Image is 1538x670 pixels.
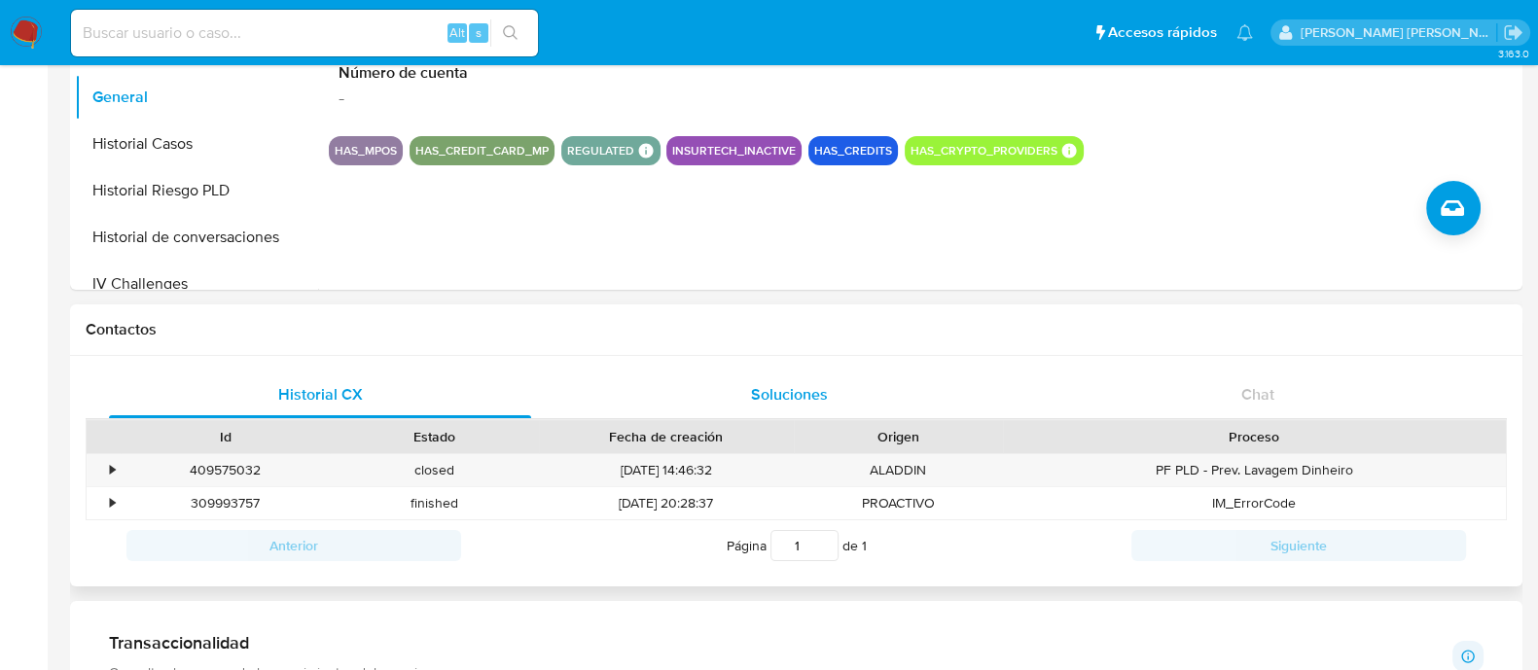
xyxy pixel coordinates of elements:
a: Notificaciones [1236,24,1253,41]
div: closed [330,454,539,486]
div: PF PLD - Prev. Lavagem Dinheiro [1003,454,1506,486]
dt: Número de cuenta [339,62,617,84]
button: Anterior [126,530,461,561]
div: [DATE] 20:28:37 [539,487,794,519]
span: 3.163.0 [1497,46,1528,61]
div: IM_ErrorCode [1003,487,1506,519]
dd: - [339,84,617,111]
button: Siguiente [1131,530,1466,561]
span: Chat [1241,383,1274,406]
div: finished [330,487,539,519]
span: Soluciones [751,383,828,406]
button: Historial Riesgo PLD [75,167,318,214]
div: Id [134,427,316,446]
h1: Contactos [86,320,1507,339]
span: 1 [862,536,867,555]
div: Fecha de creación [553,427,780,446]
a: Salir [1503,22,1523,43]
div: 309993757 [121,487,330,519]
p: anamaria.arriagasanchez@mercadolibre.com.mx [1301,23,1497,42]
span: Alt [449,23,465,42]
div: 409575032 [134,461,316,479]
button: General [75,74,318,121]
div: ALADDIN [794,454,1003,486]
span: Accesos rápidos [1108,22,1217,43]
div: Proceso [1017,427,1492,446]
button: Historial Casos [75,121,318,167]
div: • [110,461,115,479]
div: PROACTIVO [794,487,1003,519]
button: search-icon [490,19,530,47]
div: Origen [807,427,989,446]
input: Buscar usuario o caso... [71,20,538,46]
span: Página de [727,530,867,561]
span: s [476,23,482,42]
div: Estado [343,427,525,446]
div: [DATE] 14:46:32 [539,454,794,486]
button: IV Challenges [75,261,318,307]
button: Historial de conversaciones [75,214,318,261]
span: Historial CX [278,383,363,406]
div: • [110,494,115,512]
